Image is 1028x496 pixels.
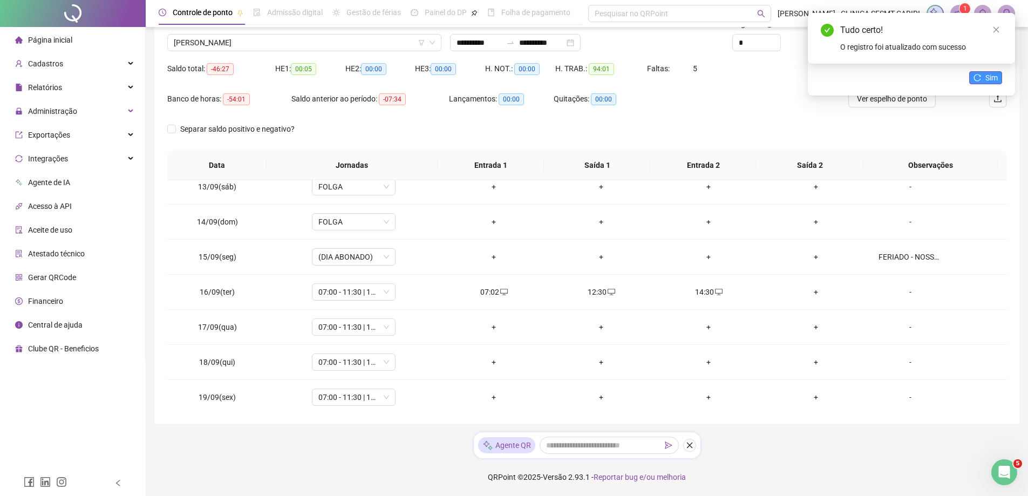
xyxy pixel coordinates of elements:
span: info-circle [15,321,23,329]
span: bell [978,9,988,18]
span: Gestão de férias [346,8,401,17]
span: api [15,202,23,210]
div: Quitações: [554,93,658,105]
span: reload [973,74,981,81]
span: qrcode [15,274,23,281]
div: HE 2: [345,63,416,75]
div: + [771,321,861,333]
span: dollar [15,297,23,305]
span: Faltas: [647,64,671,73]
span: Versão [543,473,567,481]
span: -07:34 [379,93,406,105]
div: Saldo anterior ao período: [291,93,449,105]
div: + [449,391,539,403]
div: + [664,251,754,263]
span: Central de ajuda [28,321,83,329]
div: + [771,356,861,368]
span: Atestado técnico [28,249,85,258]
span: Financeiro [28,297,63,305]
span: FOLGA [318,179,389,195]
span: 17/09(qua) [198,323,237,331]
div: 14:30 [664,286,754,298]
span: 07:00 - 11:30 | 12:30 - 17:00 [318,389,389,405]
span: Reportar bug e/ou melhoria [594,473,686,481]
div: + [664,391,754,403]
img: sparkle-icon.fc2bf0ac1784a2077858766a79e2daf3.svg [482,440,493,451]
span: Controle de ponto [173,8,233,17]
span: swap-right [506,38,515,47]
span: Cadastros [28,59,63,68]
div: HE 1: [275,63,345,75]
a: Close [990,24,1002,36]
th: Saída 1 [544,151,650,180]
span: send [665,441,672,449]
span: instagram [56,477,67,487]
span: to [506,38,515,47]
span: Separar saldo positivo e negativo? [176,123,299,135]
span: 14/09(dom) [197,218,238,226]
span: 07:00 - 11:30 | 12:30 - 17:00 [318,284,389,300]
span: 18/09(qui) [199,358,235,366]
span: 00:00 [499,93,524,105]
span: export [15,131,23,139]
span: 00:00 [591,93,616,105]
div: H. NOT.: [485,63,555,75]
span: down [429,39,435,46]
span: (DIA ABONADO) [318,249,389,265]
span: close [686,441,693,449]
div: 07:02 [449,286,539,298]
div: + [449,356,539,368]
span: Sim [985,72,998,84]
div: + [449,181,539,193]
span: 1 [963,5,967,12]
span: Admissão digital [267,8,323,17]
th: Data [167,151,267,180]
span: lock [15,107,23,115]
span: audit [15,226,23,234]
div: + [771,251,861,263]
div: + [556,356,646,368]
span: Integrações [28,154,68,163]
div: + [449,251,539,263]
div: + [556,251,646,263]
div: 12:30 [556,286,646,298]
span: filter [418,39,425,46]
span: Relatórios [28,83,62,92]
span: facebook [24,477,35,487]
span: -54:01 [223,93,250,105]
span: 15/09(seg) [199,253,236,261]
th: Saída 2 [757,151,863,180]
span: 00:00 [361,63,386,75]
span: Clube QR - Beneficios [28,344,99,353]
span: book [487,9,495,16]
span: [PERSON_NAME] - CLINICA SESMT CARIRI [778,8,920,19]
span: JOSE LUCAS ALVES DOS SANTOS [174,35,435,51]
span: Agente de IA [28,178,70,187]
div: + [556,181,646,193]
span: 00:00 [514,63,540,75]
div: - [879,321,942,333]
th: Entrada 2 [650,151,757,180]
div: + [556,391,646,403]
div: + [449,216,539,228]
span: Página inicial [28,36,72,44]
div: Tudo certo! [840,24,1002,37]
span: solution [15,250,23,257]
div: + [556,216,646,228]
span: 5 [1013,459,1022,468]
div: H. TRAB.: [555,63,647,75]
span: gift [15,345,23,352]
span: 13/09(sáb) [198,182,236,191]
span: Aceite de uso [28,226,72,234]
span: desktop [714,288,723,296]
div: - [879,286,942,298]
span: left [114,479,122,487]
div: + [664,321,754,333]
span: Administração [28,107,77,115]
span: pushpin [237,10,243,16]
div: Agente QR [478,437,535,453]
span: Folha de pagamento [501,8,570,17]
span: linkedin [40,477,51,487]
div: + [664,181,754,193]
footer: QRPoint © 2025 - 2.93.1 - [146,458,1028,496]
